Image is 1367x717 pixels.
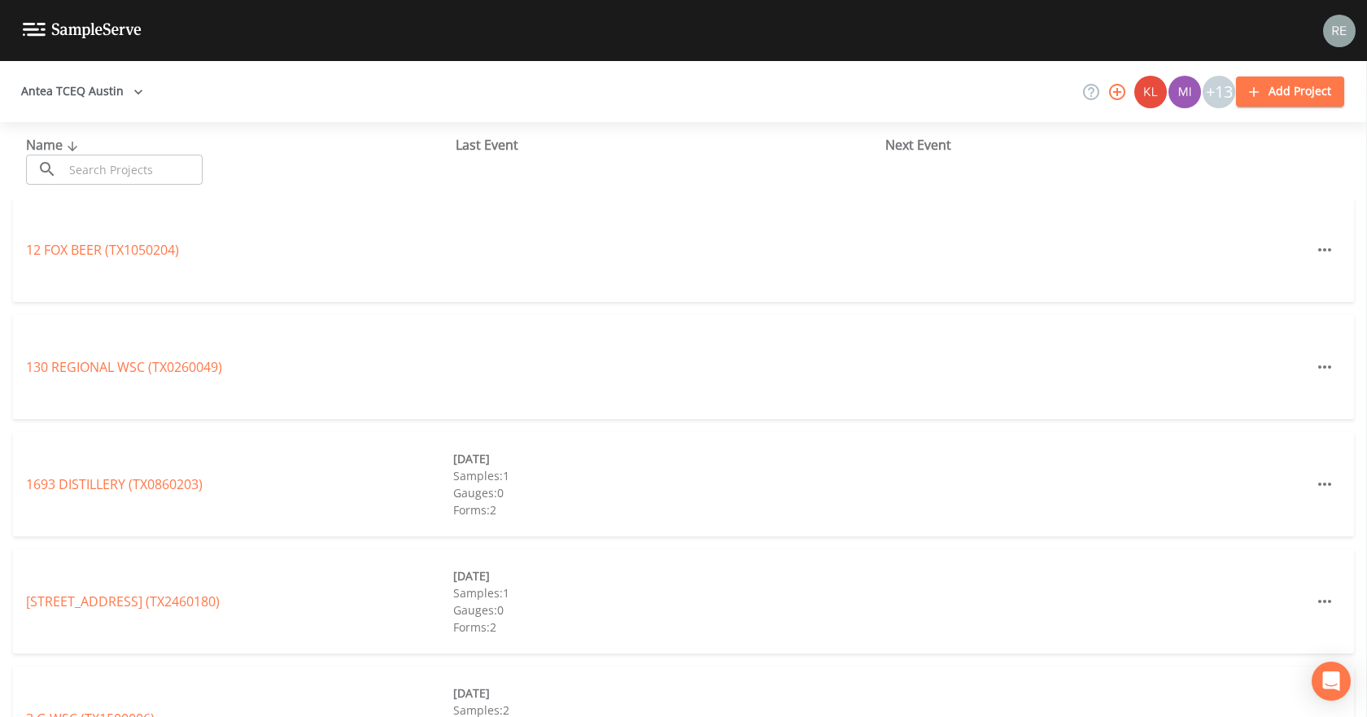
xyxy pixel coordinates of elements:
[453,484,880,501] div: Gauges: 0
[453,467,880,484] div: Samples: 1
[1134,76,1167,108] img: 9c4450d90d3b8045b2e5fa62e4f92659
[1168,76,1201,108] img: a1ea4ff7c53760f38bef77ef7c6649bf
[453,584,880,601] div: Samples: 1
[26,592,220,610] a: [STREET_ADDRESS] (TX2460180)
[453,601,880,619] div: Gauges: 0
[453,567,880,584] div: [DATE]
[26,358,222,376] a: 130 REGIONAL WSC (TX0260049)
[453,501,880,518] div: Forms: 2
[453,684,880,702] div: [DATE]
[23,23,142,38] img: logo
[1323,15,1356,47] img: e720f1e92442e99c2aab0e3b783e6548
[456,135,885,155] div: Last Event
[26,136,82,154] span: Name
[26,241,179,259] a: 12 FOX BEER (TX1050204)
[453,450,880,467] div: [DATE]
[1133,76,1168,108] div: Kler Teran
[1312,662,1351,701] div: Open Intercom Messenger
[1168,76,1202,108] div: Miriaha Caddie
[1203,76,1235,108] div: +13
[63,155,203,185] input: Search Projects
[453,619,880,636] div: Forms: 2
[15,77,150,107] button: Antea TCEQ Austin
[885,135,1315,155] div: Next Event
[26,475,203,493] a: 1693 DISTILLERY (TX0860203)
[1236,77,1344,107] button: Add Project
